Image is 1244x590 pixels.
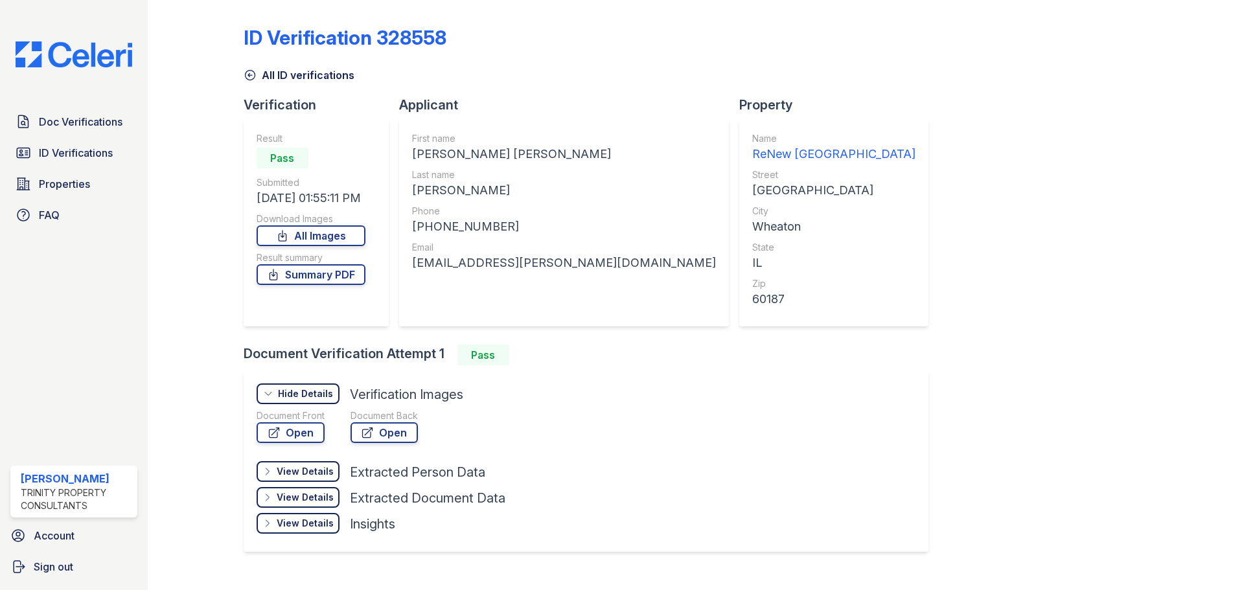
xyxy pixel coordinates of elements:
div: Phone [412,205,716,218]
a: Properties [10,171,137,197]
span: Doc Verifications [39,114,122,130]
div: Email [412,241,716,254]
div: Submitted [257,176,365,189]
div: Street [752,168,916,181]
div: Zip [752,277,916,290]
a: Open [351,422,418,443]
iframe: chat widget [1190,538,1231,577]
div: [PHONE_NUMBER] [412,218,716,236]
span: Sign out [34,559,73,574]
div: State [752,241,916,254]
a: Summary PDF [257,264,365,285]
div: Document Back [351,409,418,422]
div: Verification Images [350,385,463,403]
span: ID Verifications [39,145,113,161]
img: CE_Logo_Blue-a8612792a0a2168367f1c8372b55b34899dd931a85d93a1a3d3e32e68fde9ad4.png [5,41,143,67]
a: ID Verifications [10,140,137,166]
a: Name ReNew [GEOGRAPHIC_DATA] [752,132,916,163]
a: Sign out [5,554,143,580]
div: Wheaton [752,218,916,236]
span: FAQ [39,207,60,223]
div: [PERSON_NAME] [412,181,716,199]
div: [EMAIL_ADDRESS][PERSON_NAME][DOMAIN_NAME] [412,254,716,272]
div: Result [257,132,365,145]
div: Hide Details [278,387,333,400]
a: FAQ [10,202,137,228]
div: [PERSON_NAME] [21,471,132,486]
div: Verification [244,96,399,114]
div: [GEOGRAPHIC_DATA] [752,181,916,199]
span: Account [34,528,75,543]
a: All ID verifications [244,67,354,83]
div: Result summary [257,251,365,264]
div: First name [412,132,716,145]
div: Last name [412,168,716,181]
div: Pass [457,345,509,365]
div: Trinity Property Consultants [21,486,132,512]
div: Property [739,96,939,114]
div: [PERSON_NAME] [PERSON_NAME] [412,145,716,163]
div: Extracted Person Data [350,463,485,481]
div: View Details [277,465,334,478]
div: View Details [277,491,334,504]
div: ReNew [GEOGRAPHIC_DATA] [752,145,916,163]
div: IL [752,254,916,272]
div: View Details [277,517,334,530]
span: Properties [39,176,90,192]
div: 60187 [752,290,916,308]
a: All Images [257,225,365,246]
div: Download Images [257,212,365,225]
div: ID Verification 328558 [244,26,446,49]
div: Applicant [399,96,739,114]
div: Document Front [257,409,325,422]
a: Open [257,422,325,443]
a: Doc Verifications [10,109,137,135]
div: Insights [350,515,395,533]
div: Name [752,132,916,145]
div: City [752,205,916,218]
a: Account [5,523,143,549]
div: Extracted Document Data [350,489,505,507]
div: Pass [257,148,308,168]
div: [DATE] 01:55:11 PM [257,189,365,207]
div: Document Verification Attempt 1 [244,345,939,365]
